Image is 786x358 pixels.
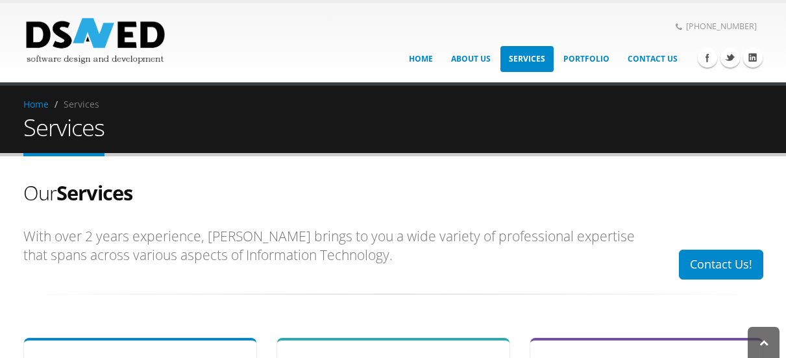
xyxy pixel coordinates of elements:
[56,179,132,206] strong: Services
[51,97,99,112] li: Services
[400,46,441,72] a: Home
[555,46,618,72] a: Portfolio
[679,250,763,280] a: Contact Us!
[443,46,499,72] a: About Us
[619,46,686,72] a: Contact Us
[698,48,717,67] a: Facebook
[23,227,637,265] p: With over 2 years experience, [PERSON_NAME] brings to you a wide variety of professional expertis...
[500,46,554,72] a: Services
[23,112,104,156] h1: Services
[720,48,740,67] a: Twitter
[23,179,763,206] h2: Our
[669,18,763,35] span: [PHONE_NUMBER]
[23,14,167,67] img: Dsaved
[743,48,763,67] a: Linkedin
[23,98,49,110] a: Home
